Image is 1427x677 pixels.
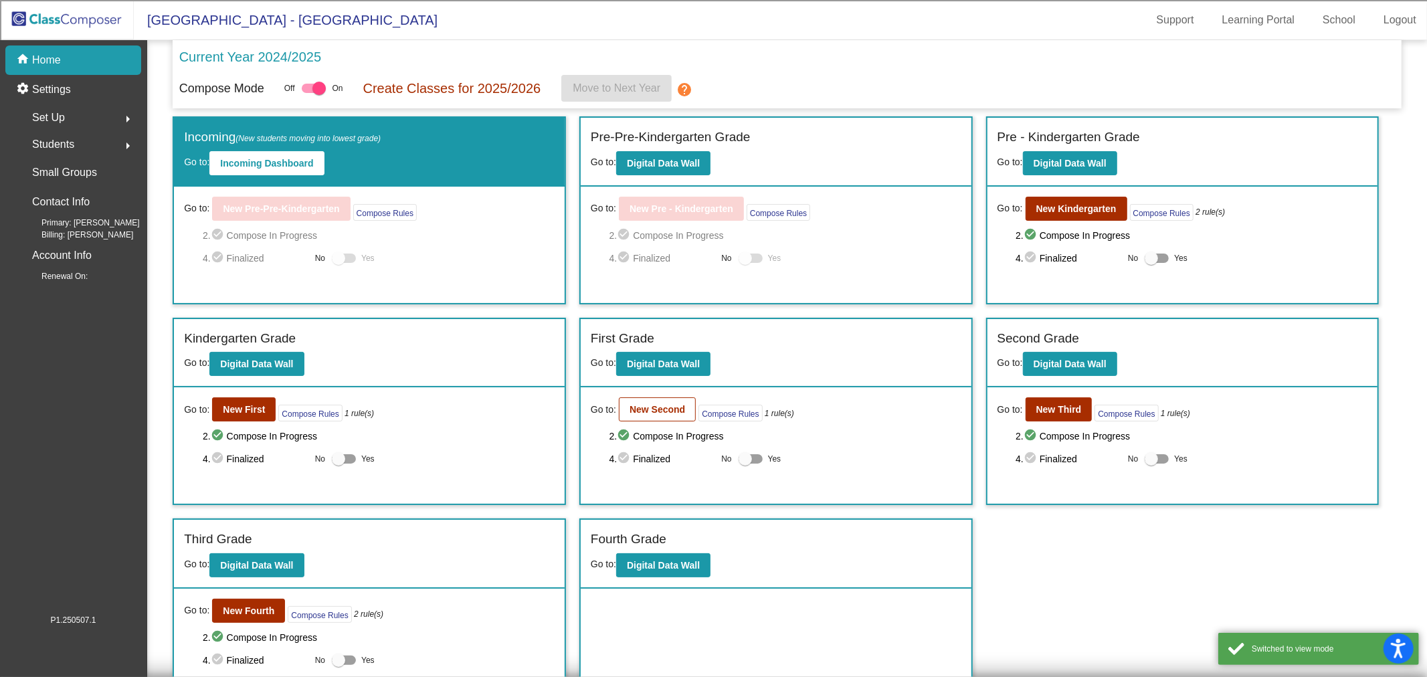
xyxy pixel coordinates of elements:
i: 1 rule(s) [345,407,374,419]
b: Digital Data Wall [1034,359,1107,369]
label: Third Grade [184,530,252,549]
span: Go to: [997,403,1023,417]
span: Yes [1174,250,1187,266]
span: Go to: [591,201,616,215]
label: Fourth Grade [591,530,666,549]
span: Go to: [591,559,616,569]
span: Go to: [184,603,209,617]
button: New First [212,397,276,421]
span: Yes [768,250,781,266]
div: Visual Art [5,248,1422,260]
div: Options [5,80,1422,92]
div: SAVE AND GO HOME [5,322,1422,334]
div: Rename [5,104,1422,116]
span: (New students moving into lowest grade) [235,134,381,143]
div: Newspaper [5,224,1422,236]
button: New Pre - Kindergarten [619,197,744,221]
p: Settings [32,82,71,98]
button: New Kindergarten [1026,197,1127,221]
mat-icon: check_circle [1024,250,1040,266]
div: CANCEL [5,286,1422,298]
mat-icon: check_circle [617,227,633,244]
span: Students [32,135,74,154]
p: Account Info [32,246,92,265]
span: No [1128,252,1138,264]
div: Home [5,359,1422,371]
button: Compose Rules [698,405,762,421]
p: Compose Mode [179,80,264,98]
span: On [332,82,343,94]
span: 2. Compose In Progress [203,428,555,444]
div: Search for Source [5,188,1422,200]
span: Yes [1174,451,1187,467]
div: Delete [5,68,1422,80]
b: Incoming Dashboard [220,158,313,169]
div: Journal [5,200,1422,212]
p: Create Classes for 2025/2026 [363,78,541,98]
label: Second Grade [997,329,1080,349]
div: Delete [5,128,1422,140]
input: Search outlines [5,17,124,31]
span: 2. Compose In Progress [609,227,961,244]
b: New Pre-Pre-Kindergarten [223,203,339,214]
span: 4. Finalized [609,451,715,467]
span: Go to: [184,201,209,215]
span: Off [284,82,295,94]
mat-icon: check_circle [617,451,633,467]
mat-icon: home [16,52,32,68]
span: Go to: [184,157,209,167]
span: No [721,252,731,264]
button: Incoming Dashboard [209,151,324,175]
label: Pre - Kindergarten Grade [997,128,1140,147]
mat-icon: check_circle [1024,227,1040,244]
mat-icon: check_circle [1024,428,1040,444]
button: Digital Data Wall [616,352,710,376]
span: 4. Finalized [1016,451,1121,467]
div: Magazine [5,212,1422,224]
div: SAVE [5,407,1422,419]
div: Television/Radio [5,236,1422,248]
b: Digital Data Wall [627,158,700,169]
span: Yes [768,451,781,467]
span: 2. Compose In Progress [609,428,961,444]
p: Contact Info [32,193,90,211]
b: New First [223,404,265,415]
span: 4. Finalized [1016,250,1121,266]
span: Go to: [997,201,1023,215]
p: Current Year 2024/2025 [179,47,321,67]
span: Renewal On: [20,270,88,282]
label: Kindergarten Grade [184,329,296,349]
p: Home [32,52,61,68]
span: 4. Finalized [203,652,308,668]
span: 2. Compose In Progress [203,630,555,646]
span: Yes [361,250,375,266]
label: Incoming [184,128,381,147]
span: No [315,654,325,666]
span: No [315,252,325,264]
div: Sort New > Old [5,43,1422,56]
button: Compose Rules [288,606,351,623]
button: Compose Rules [353,204,417,221]
span: 4. Finalized [609,250,715,266]
button: New Second [619,397,696,421]
button: New Fourth [212,599,285,623]
span: Go to: [591,403,616,417]
mat-icon: check_circle [211,227,227,244]
div: Sort A > Z [5,31,1422,43]
span: Go to: [591,357,616,368]
span: Go to: [184,357,209,368]
b: Digital Data Wall [220,359,293,369]
div: Move To ... [5,116,1422,128]
div: Move To ... [5,56,1422,68]
mat-icon: check_circle [617,428,633,444]
button: Move to Next Year [561,75,672,102]
span: Set Up [32,108,65,127]
button: Digital Data Wall [209,352,304,376]
mat-icon: check_circle [617,250,633,266]
mat-icon: check_circle [211,652,227,668]
span: 4. Finalized [203,451,308,467]
button: Digital Data Wall [616,151,710,175]
span: Yes [361,652,375,668]
mat-icon: check_circle [1024,451,1040,467]
button: Compose Rules [1095,405,1158,421]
